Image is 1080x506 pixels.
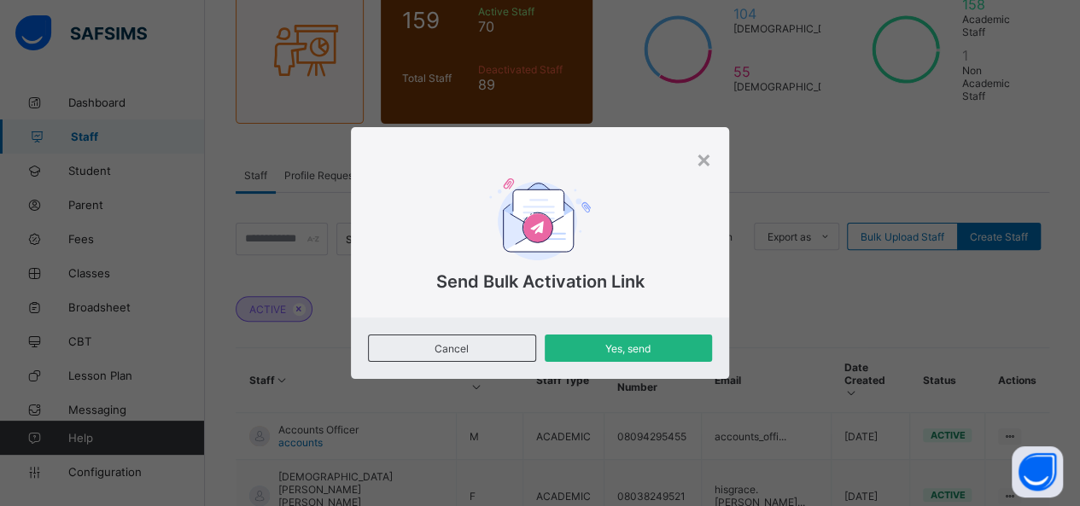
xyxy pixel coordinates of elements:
div: × [696,144,712,173]
span: Cancel [382,342,522,355]
button: Open asap [1012,446,1063,497]
span: Send Bulk Activation Link [377,271,703,292]
img: sendlink.acd8a46d822de719c390e6b28b89319f.svg [489,178,591,261]
span: Yes, send [558,342,699,355]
